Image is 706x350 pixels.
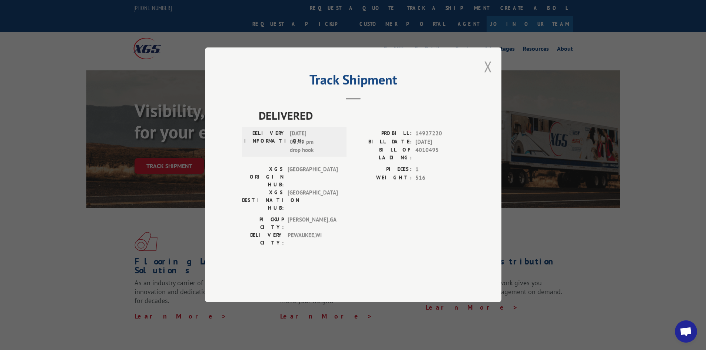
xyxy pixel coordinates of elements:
[415,130,464,138] span: 14927220
[415,138,464,146] span: [DATE]
[242,231,284,247] label: DELIVERY CITY:
[353,138,412,146] label: BILL DATE:
[242,166,284,189] label: XGS ORIGIN HUB:
[288,216,338,231] span: [PERSON_NAME] , GA
[288,189,338,212] span: [GEOGRAPHIC_DATA]
[415,174,464,182] span: 516
[290,130,340,155] span: [DATE] 03:49 pm drop hook
[288,166,338,189] span: [GEOGRAPHIC_DATA]
[415,146,464,162] span: 4010495
[259,107,464,124] span: DELIVERED
[353,130,412,138] label: PROBILL:
[353,166,412,174] label: PIECES:
[484,57,492,76] button: Close modal
[353,146,412,162] label: BILL OF LADING:
[242,216,284,231] label: PICKUP CITY:
[415,166,464,174] span: 1
[288,231,338,247] span: PEWAUKEE , WI
[242,189,284,212] label: XGS DESTINATION HUB:
[244,130,286,155] label: DELIVERY INFORMATION:
[353,174,412,182] label: WEIGHT:
[675,320,697,343] div: Open chat
[242,74,464,89] h2: Track Shipment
